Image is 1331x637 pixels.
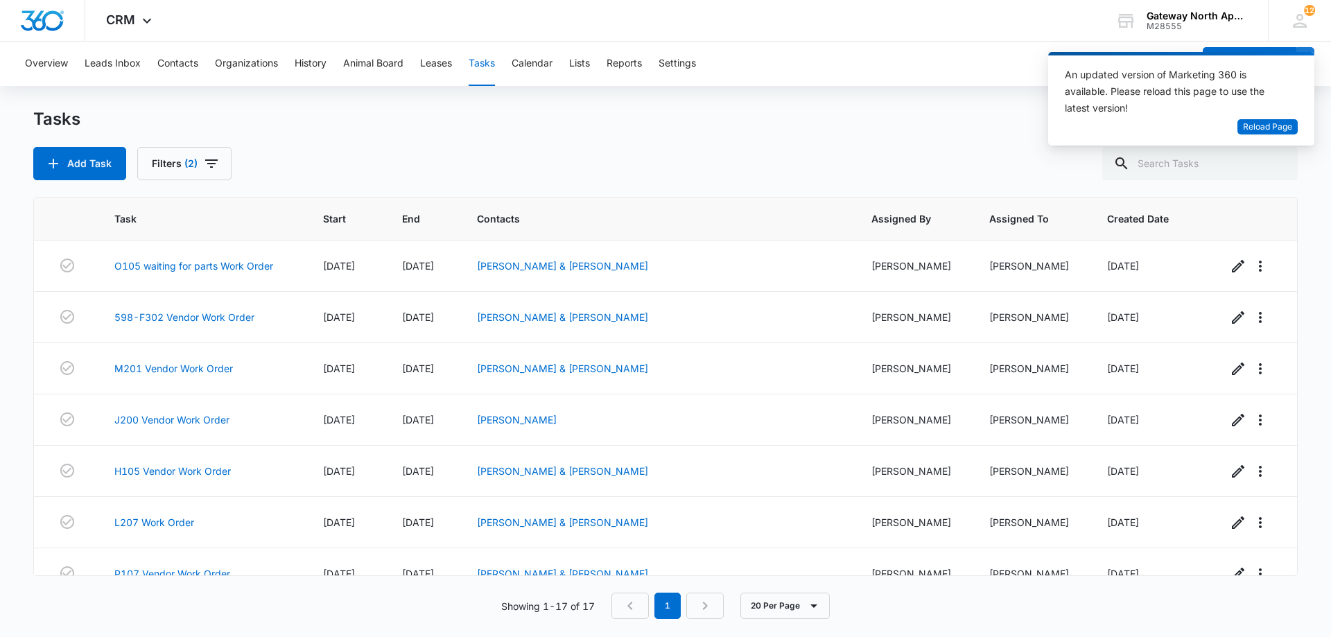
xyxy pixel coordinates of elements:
span: [DATE] [1107,363,1139,374]
span: [DATE] [1107,465,1139,477]
button: Reload Page [1237,119,1298,135]
p: Showing 1-17 of 17 [501,599,595,613]
span: [DATE] [402,260,434,272]
span: [DATE] [323,414,355,426]
div: [PERSON_NAME] [871,310,956,324]
button: Tasks [469,42,495,86]
button: Add Task [33,147,126,180]
button: Leads Inbox [85,42,141,86]
h1: Tasks [33,109,80,130]
span: [DATE] [323,568,355,579]
span: [DATE] [1107,311,1139,323]
span: [DATE] [402,465,434,477]
input: Search Tasks [1102,147,1298,180]
div: [PERSON_NAME] [871,259,956,273]
span: Start [323,211,349,226]
div: [PERSON_NAME] [871,515,956,530]
a: [PERSON_NAME] & [PERSON_NAME] [477,516,648,528]
span: [DATE] [1107,414,1139,426]
span: Created Date [1107,211,1174,226]
button: Reports [607,42,642,86]
a: H105 Vendor Work Order [114,464,231,478]
div: [PERSON_NAME] [871,412,956,427]
span: [DATE] [402,311,434,323]
div: [PERSON_NAME] [871,566,956,581]
div: [PERSON_NAME] [989,464,1074,478]
span: Task [114,211,270,226]
span: [DATE] [402,414,434,426]
div: An updated version of Marketing 360 is available. Please reload this page to use the latest version! [1065,67,1281,116]
nav: Pagination [611,593,724,619]
span: (2) [184,159,198,168]
div: [PERSON_NAME] [989,566,1074,581]
span: End [402,211,423,226]
a: P107 Vendor Work Order [114,566,230,581]
span: [DATE] [323,260,355,272]
em: 1 [654,593,681,619]
button: Animal Board [343,42,403,86]
div: account name [1147,10,1248,21]
span: [DATE] [323,363,355,374]
button: Settings [659,42,696,86]
button: Lists [569,42,590,86]
a: L207 Work Order [114,515,194,530]
button: History [295,42,327,86]
button: Leases [420,42,452,86]
a: [PERSON_NAME] & [PERSON_NAME] [477,311,648,323]
button: Contacts [157,42,198,86]
span: Assigned To [989,211,1054,226]
span: [DATE] [1107,568,1139,579]
div: [PERSON_NAME] [871,361,956,376]
span: [DATE] [402,568,434,579]
a: [PERSON_NAME] & [PERSON_NAME] [477,260,648,272]
button: Calendar [512,42,553,86]
a: [PERSON_NAME] [477,414,557,426]
span: [DATE] [323,465,355,477]
a: M201 Vendor Work Order [114,361,233,376]
a: [PERSON_NAME] & [PERSON_NAME] [477,465,648,477]
span: [DATE] [323,311,355,323]
div: [PERSON_NAME] [989,361,1074,376]
div: [PERSON_NAME] [989,259,1074,273]
span: Reload Page [1243,121,1292,134]
span: [DATE] [402,363,434,374]
span: [DATE] [323,516,355,528]
span: Contacts [477,211,819,226]
span: Assigned By [871,211,936,226]
a: O105 waiting for parts Work Order [114,259,273,273]
button: Add Contact [1203,47,1296,80]
a: J200 Vendor Work Order [114,412,229,427]
span: [DATE] [1107,516,1139,528]
span: 12 [1304,5,1315,16]
span: [DATE] [1107,260,1139,272]
div: [PERSON_NAME] [989,412,1074,427]
a: [PERSON_NAME] & [PERSON_NAME] [477,363,648,374]
a: [PERSON_NAME] & [PERSON_NAME] [477,568,648,579]
div: [PERSON_NAME] [989,515,1074,530]
span: CRM [106,12,135,27]
a: 598-F302 Vendor Work Order [114,310,254,324]
button: Overview [25,42,68,86]
span: [DATE] [402,516,434,528]
button: 20 Per Page [740,593,830,619]
div: [PERSON_NAME] [989,310,1074,324]
div: account id [1147,21,1248,31]
button: Filters(2) [137,147,232,180]
div: [PERSON_NAME] [871,464,956,478]
div: notifications count [1304,5,1315,16]
button: Organizations [215,42,278,86]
